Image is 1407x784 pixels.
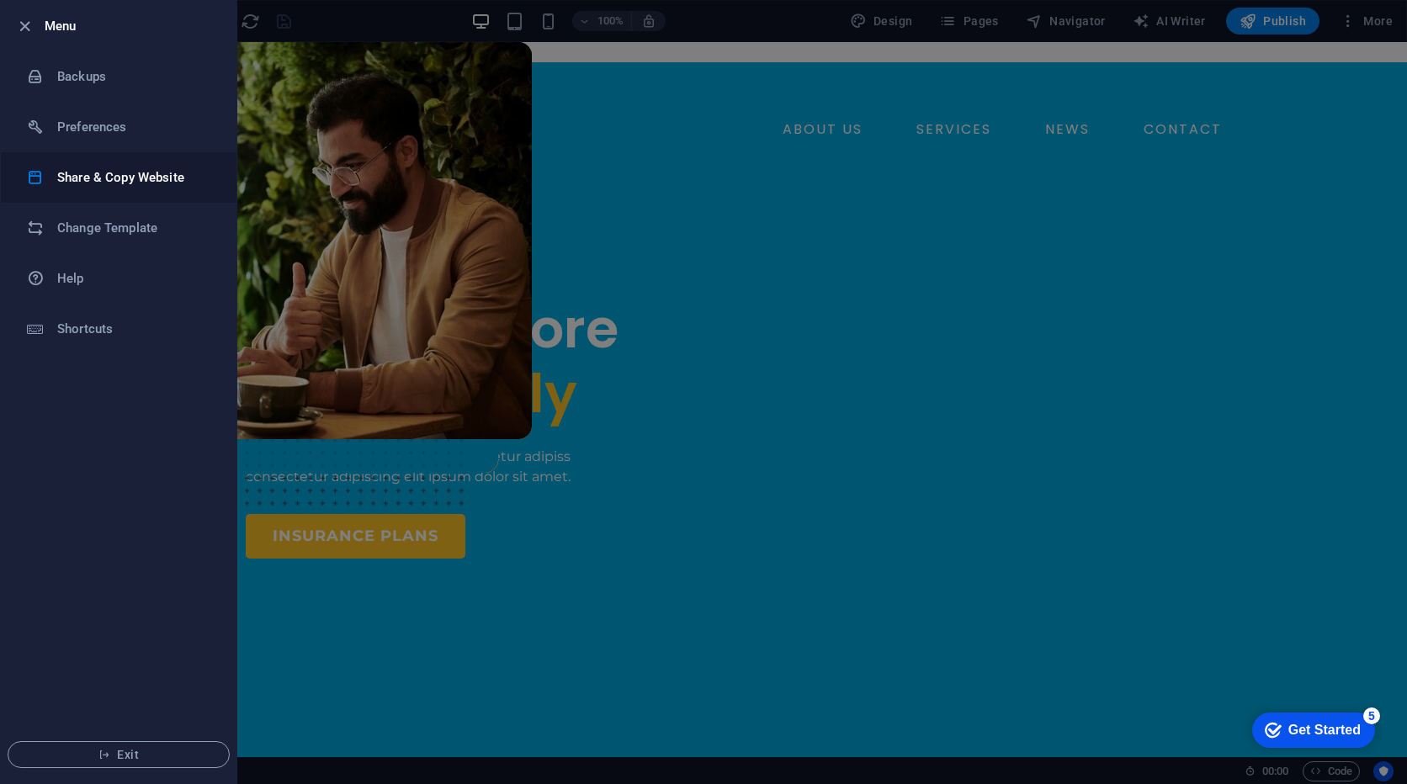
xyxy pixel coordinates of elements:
h6: Preferences [57,117,213,137]
div: Get Started 5 items remaining, 0% complete [13,8,136,44]
h6: Backups [57,66,213,87]
h6: Menu [45,16,223,36]
h6: Share & Copy Website [57,167,213,188]
h6: Change Template [57,218,213,238]
h6: Help [57,268,213,289]
h6: Shortcuts [57,319,213,339]
span: Exit [22,748,215,761]
button: Exit [8,741,230,768]
a: Help [1,253,236,304]
div: Get Started [50,19,122,34]
div: 5 [125,3,141,20]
